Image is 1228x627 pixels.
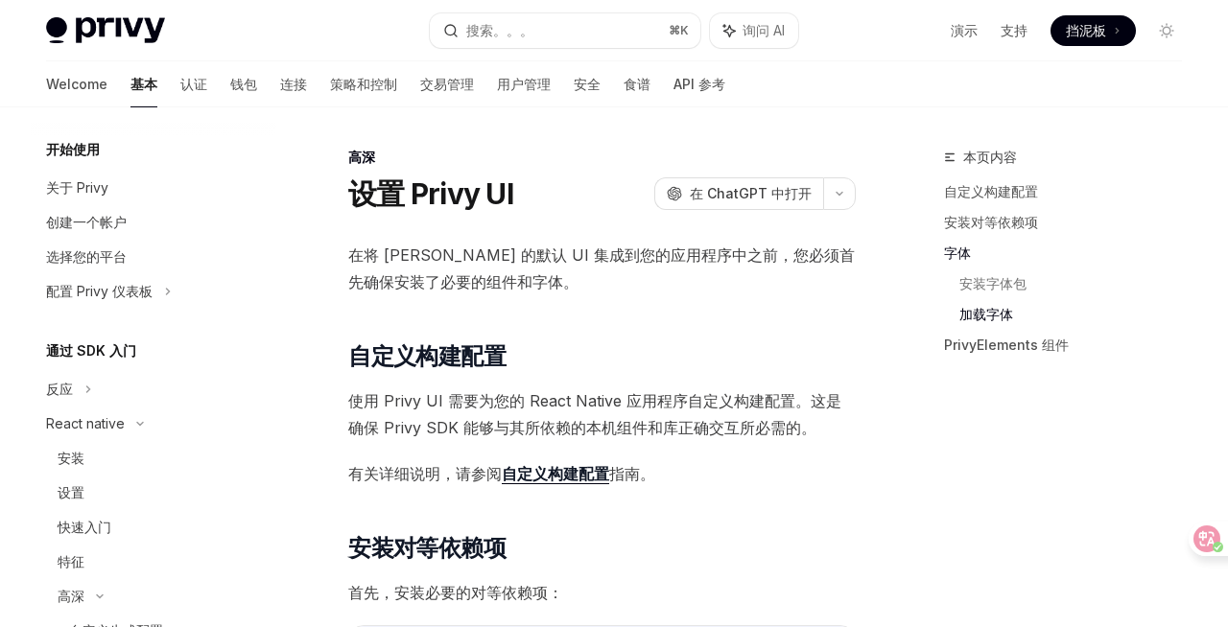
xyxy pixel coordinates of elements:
a: 字体 [944,238,1197,268]
font: 基本 [130,76,157,92]
font: 认证 [180,76,207,92]
font: 用户管理 [497,76,551,92]
button: 询问 AI [710,13,798,48]
a: 创建一个帐户 [31,205,276,240]
font: 钱包 [230,76,257,92]
a: 基本 [130,61,157,107]
font: 连接 [280,76,307,92]
font: 设置 Privy UI [348,176,513,211]
a: 设置 [31,476,276,510]
a: Welcome [46,61,107,107]
a: 特征 [31,545,276,579]
a: 快速入门 [31,510,276,545]
font: 高深 [348,149,375,165]
font: 安装对等依赖项 [348,534,506,562]
font: 通过 SDK 入门 [46,342,136,359]
a: 关于 Privy [31,171,276,205]
font: 在将 [PERSON_NAME] 的默认 UI 集成到您的应用程序中之前，您必须首先确保安装了必要的组件和字体。 [348,245,855,291]
font: 有关详细说明，请参阅 指南。 [348,464,655,484]
button: Toggle dark mode [1151,15,1182,46]
a: 支持 [1001,21,1027,40]
a: 钱包 [230,61,257,107]
font: 自定义构建配置 [348,342,506,370]
font: 加载字体 [959,306,1013,322]
font: 关于 Privy [46,179,108,196]
a: 挡泥板 [1051,15,1136,46]
div: React native [46,412,125,435]
font: API 参考 [673,76,725,92]
a: 加载字体 [959,299,1197,330]
font: 高深 [58,588,84,604]
font: 交易管理 [420,76,474,92]
font: 搜索。。。 [466,22,533,38]
font: 安装对等依赖项 [944,214,1038,230]
a: 交易管理 [420,61,474,107]
font: 特征 [58,553,84,569]
a: 安装 [31,441,276,476]
a: 自定义构建配置 [502,464,609,484]
a: 演示 [951,21,978,40]
a: 安装对等依赖项 [944,207,1197,238]
a: 选择您的平台 [31,240,276,274]
a: 安装字体包 [959,268,1197,299]
a: 安全 [574,61,601,107]
font: 字体 [944,244,971,261]
font: 自定义构建配置 [944,183,1038,199]
a: PrivyElements 组件 [944,330,1197,360]
font: 安全 [574,76,601,92]
img: light logo [46,17,165,44]
font: 挡泥板 [1066,22,1106,38]
a: 策略和控制 [330,61,397,107]
font: 使用 Privy UI 需要为您的 React Native 应用程序自定义构建配置。这是确保 Privy SDK 能够与其所依赖的本机组件和库正确交互所必需的。 [348,391,841,437]
font: 配置 Privy 仪表板 [46,283,153,299]
font: 选择您的平台 [46,248,127,265]
font: 询问 AI [743,22,785,38]
font: 创建一个帐户 [46,214,127,230]
button: 在 ChatGPT 中打开 [654,177,823,210]
font: 安装 [58,450,84,466]
a: 连接 [280,61,307,107]
font: PrivyElements 组件 [944,337,1069,353]
a: 用户管理 [497,61,551,107]
button: 搜索。。。⌘K [430,13,700,48]
a: 自定义构建配置 [944,176,1197,207]
font: 设置 [58,484,84,500]
font: 策略和控制 [330,76,397,92]
font: 快速入门 [58,519,111,535]
font: 首先，安装必要的对等依赖项： [348,583,563,602]
a: API 参考 [673,61,725,107]
font: 演示 [951,22,978,38]
a: 认证 [180,61,207,107]
font: 安装字体包 [959,275,1027,291]
font: 支持 [1001,22,1027,38]
font: 本页内容 [963,149,1017,165]
font: 食谱 [624,76,650,92]
font: 开始使用 [46,141,100,157]
a: 食谱 [624,61,650,107]
font: 反应 [46,381,73,397]
font: 在 ChatGPT 中打开 [690,185,812,201]
span: ⌘ K [669,23,689,38]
